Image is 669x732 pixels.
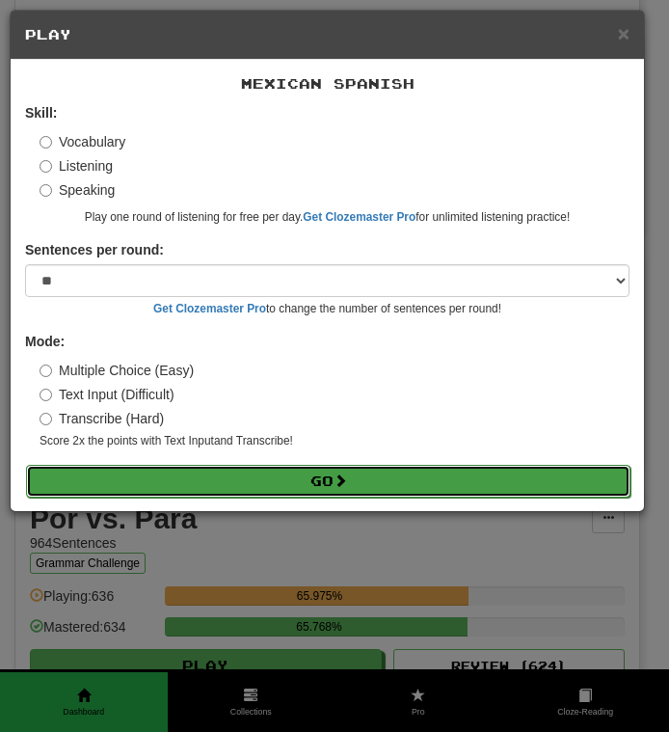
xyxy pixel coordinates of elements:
[40,156,113,176] label: Listening
[153,302,266,315] a: Get Clozemaster Pro
[25,105,57,121] strong: Skill:
[40,385,174,404] label: Text Input (Difficult)
[241,75,415,92] span: Mexican Spanish
[25,240,164,259] label: Sentences per round:
[40,365,52,377] input: Multiple Choice (Easy)
[40,180,115,200] label: Speaking
[618,23,629,43] button: Close
[40,160,52,173] input: Listening
[40,389,52,401] input: Text Input (Difficult)
[40,184,52,197] input: Speaking
[303,210,415,224] a: Get Clozemaster Pro
[40,136,52,149] input: Vocabulary
[40,433,629,449] small: Score 2x the points with Text Input and Transcribe !
[26,465,630,498] button: Go
[40,409,164,428] label: Transcribe (Hard)
[40,413,52,425] input: Transcribe (Hard)
[618,22,629,44] span: ×
[40,361,194,380] label: Multiple Choice (Easy)
[25,209,629,226] small: Play one round of listening for free per day. for unlimited listening practice!
[25,25,629,44] h5: Play
[25,334,65,349] strong: Mode:
[25,301,629,317] small: to change the number of sentences per round!
[40,132,125,151] label: Vocabulary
